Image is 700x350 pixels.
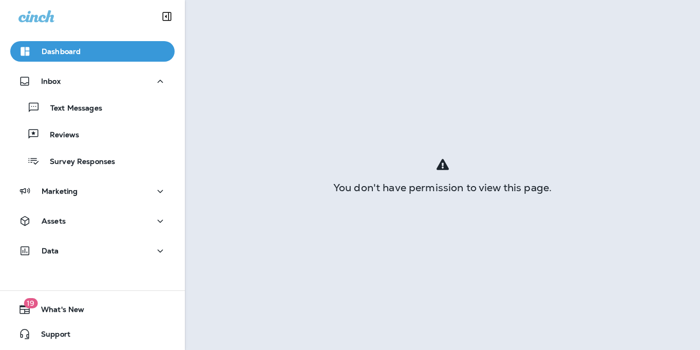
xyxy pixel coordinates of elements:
button: Marketing [10,181,175,201]
button: Text Messages [10,97,175,118]
button: 19What's New [10,299,175,320]
button: Inbox [10,71,175,91]
p: Marketing [42,187,78,195]
button: Collapse Sidebar [153,6,181,27]
div: You don't have permission to view this page. [185,183,700,192]
p: Assets [42,217,66,225]
button: Assets [10,211,175,231]
p: Text Messages [40,104,102,114]
button: Dashboard [10,41,175,62]
p: Survey Responses [40,157,115,167]
button: Survey Responses [10,150,175,172]
p: Dashboard [42,47,81,56]
button: Reviews [10,123,175,145]
span: Support [31,330,70,342]
button: Data [10,241,175,261]
p: Data [42,247,59,255]
span: 19 [24,298,37,308]
p: Inbox [41,77,61,85]
span: What's New [31,305,84,318]
button: Support [10,324,175,344]
p: Reviews [40,131,79,140]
